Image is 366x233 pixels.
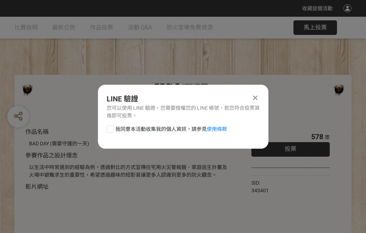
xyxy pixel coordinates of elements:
span: 比賽說明 [15,24,38,31]
button: 馬上投票 [293,20,337,35]
div: LINE 驗證 [107,93,260,104]
span: 收藏這個活動 [302,5,333,11]
span: 我同意本活動收集我的個人資訊，請參見 [115,125,227,133]
span: 作品名稱 [25,128,49,135]
span: 活動 Q&A [128,24,152,31]
div: 以生活中時常遇到的經驗為例，透過對比的方式宣傳住宅用火災警報器、家庭逃生計畫及火場中避難求生的重要性，希望透過趣味的短影音讓更多人認識到更多的防火觀念。 [29,164,230,179]
a: 最新公告 [52,17,75,39]
span: 作品投票 [90,24,113,31]
span: SID: 343401 [251,180,269,193]
span: 投票 [285,145,296,152]
a: 防火宣導免費資源 [166,17,213,39]
iframe: Facebook Share [271,179,307,186]
a: 比賽說明 [15,17,38,39]
a: 作品投票 [90,17,113,39]
span: 最新公告 [52,24,75,31]
span: 578 [311,132,323,141]
span: 票 [325,134,330,140]
span: 參賽作品之設計理念 [25,152,78,159]
a: 使用條款 [207,126,227,132]
div: BAD DAY (需要守護的一天) [29,140,230,148]
span: 防火宣導免費資源 [166,24,213,31]
span: 影片網址 [25,183,49,190]
span: 馬上投票 [304,24,327,31]
div: 您可以使用 LINE 驗證，您需要授權您的 LINE 帳號，若您符合投票資格即可投票。 [107,104,260,120]
a: 活動 Q&A [128,17,152,39]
